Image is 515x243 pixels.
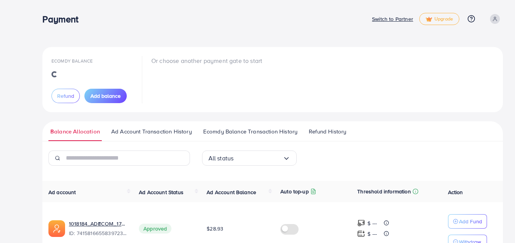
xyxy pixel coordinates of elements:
[448,214,487,229] button: Add Fund
[69,220,127,237] div: <span class='underline'>1018184_ADECOM_1726629369576</span></br>7415816655839723537
[426,16,453,22] span: Upgrade
[309,127,346,136] span: Refund History
[42,14,84,25] h3: Payment
[207,188,256,196] span: Ad Account Balance
[51,58,93,64] span: Ecomdy Balance
[233,152,282,164] input: Search for option
[84,89,127,103] button: Add balance
[48,220,65,237] img: ic-ads-acc.e4c84228.svg
[69,220,127,227] a: 1018184_ADECOM_1726629369576
[448,188,463,196] span: Action
[426,17,432,22] img: tick
[372,14,413,24] p: Switch to Partner
[48,188,76,196] span: Ad account
[69,229,127,237] span: ID: 7415816655839723537
[419,13,459,25] a: tickUpgrade
[280,187,309,196] p: Auto top-up
[357,219,365,227] img: top-up amount
[367,229,377,238] p: $ ---
[151,56,262,65] p: Or choose another payment gate to start
[207,225,223,232] span: $28.93
[357,187,411,196] p: Threshold information
[90,92,121,100] span: Add balance
[203,127,297,136] span: Ecomdy Balance Transaction History
[357,230,365,238] img: top-up amount
[50,127,100,136] span: Balance Allocation
[202,151,297,166] div: Search for option
[139,188,184,196] span: Ad Account Status
[139,224,171,234] span: Approved
[459,217,482,226] p: Add Fund
[111,127,192,136] span: Ad Account Transaction History
[51,89,80,103] button: Refund
[208,152,234,164] span: All status
[57,92,74,100] span: Refund
[367,219,377,228] p: $ ---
